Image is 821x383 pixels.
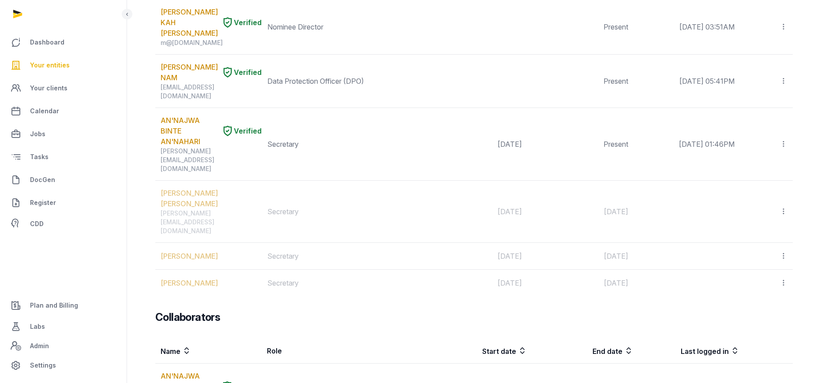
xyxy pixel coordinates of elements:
[7,355,120,376] a: Settings
[262,243,421,270] td: Secretary
[262,181,421,243] td: Secretary
[161,188,262,209] a: [PERSON_NAME] [PERSON_NAME]
[234,17,262,28] span: Verified
[7,123,120,145] a: Jobs
[421,181,528,243] td: [DATE]
[161,209,262,235] div: [PERSON_NAME][EMAIL_ADDRESS][DOMAIN_NAME]
[7,192,120,213] a: Register
[161,7,218,38] a: [PERSON_NAME] KAH [PERSON_NAME]
[604,77,628,86] span: Present
[234,67,262,78] span: Verified
[30,37,64,48] span: Dashboard
[421,243,528,270] td: [DATE]
[7,78,120,99] a: Your clients
[161,147,262,173] div: [PERSON_NAME][EMAIL_ADDRESS][DOMAIN_NAME]
[604,279,628,287] span: [DATE]
[30,106,59,116] span: Calendar
[634,338,740,364] th: Last logged in
[527,338,634,364] th: End date
[7,295,120,316] a: Plan and Billing
[421,108,528,181] td: [DATE]
[7,337,120,355] a: Admin
[30,152,49,162] span: Tasks
[234,126,262,136] span: Verified
[7,146,120,167] a: Tasks
[7,32,120,53] a: Dashboard
[30,300,78,311] span: Plan and Billing
[421,270,528,297] td: [DATE]
[604,22,628,31] span: Present
[7,316,120,337] a: Labs
[155,310,220,324] h3: Collaborators
[262,108,421,181] td: Secretary
[30,341,49,351] span: Admin
[7,215,120,233] a: CDD
[679,77,735,86] span: [DATE] 05:41PM
[262,55,421,108] td: Data Protection Officer (DPO)
[30,197,56,208] span: Register
[161,38,262,47] div: m@[DOMAIN_NAME]
[161,278,218,288] a: [PERSON_NAME]
[604,140,628,149] span: Present
[262,270,421,297] td: Secretary
[30,219,44,229] span: CDD
[7,100,120,122] a: Calendar
[30,175,55,185] span: DocGen
[30,360,56,371] span: Settings
[30,129,45,139] span: Jobs
[7,55,120,76] a: Your entities
[604,252,628,260] span: [DATE]
[155,338,262,364] th: Name
[262,338,421,364] th: Role
[421,338,527,364] th: Start date
[161,62,218,83] a: [PERSON_NAME] NAM
[30,321,45,332] span: Labs
[161,115,218,147] a: AN'NAJWA BINTE AN'NAHARI
[679,22,735,31] span: [DATE] 03:51AM
[679,140,735,149] span: [DATE] 01:46PM
[30,60,70,71] span: Your entities
[161,251,218,261] a: [PERSON_NAME]
[7,169,120,190] a: DocGen
[161,83,262,100] div: [EMAIL_ADDRESS][DOMAIN_NAME]
[604,207,628,216] span: [DATE]
[30,83,67,93] span: Your clients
